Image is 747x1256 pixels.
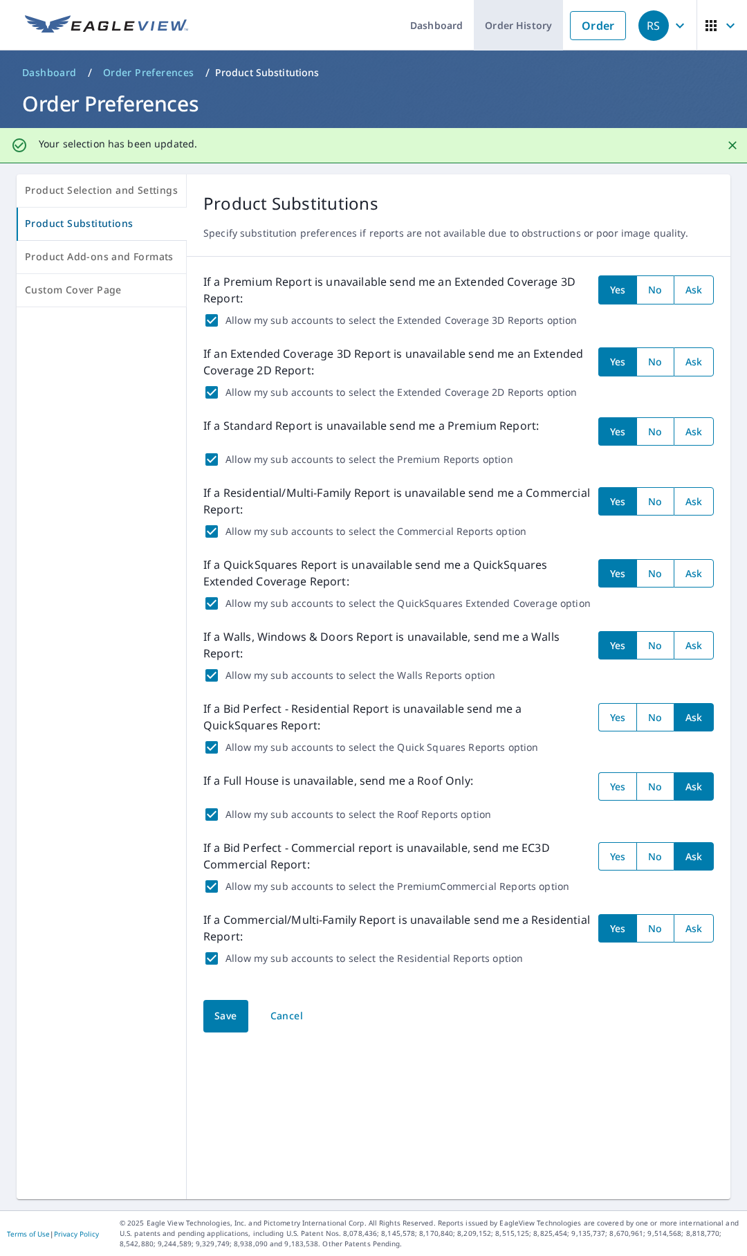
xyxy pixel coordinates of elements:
p: If a Full House is unavailable, send me a Roof Only: [203,772,473,801]
label: Allow my sub accounts to select the QuickSquares Extended Coverage option [225,597,591,610]
a: Order Preferences [98,62,200,84]
span: Cancel [270,1008,303,1025]
span: Save [214,1008,237,1025]
p: If a Commercial/Multi-Family Report is unavailable send me a Residential Report: [203,911,593,945]
p: Product Substitutions [203,191,714,216]
span: Order Preferences [103,66,194,80]
span: Dashboard [22,66,77,80]
p: If a Bid Perfect - Residential Report is unavailable send me a QuickSquares Report: [203,700,593,734]
h1: Order Preferences [17,89,730,118]
p: Your selection has been updated. [39,138,197,150]
p: | [7,1230,99,1238]
li: / [88,64,92,81]
p: Product Substitutions [215,66,320,80]
span: Product Substitutions [25,215,178,233]
div: RS [638,10,669,41]
p: If a Premium Report is unavailable send me an Extended Coverage 3D Report: [203,273,593,307]
label: Allow my sub accounts to select the Quick Squares Reports option [225,741,539,754]
p: If a Residential/Multi-Family Report is unavailable send me a Commercial Report: [203,484,593,518]
li: / [205,64,210,81]
p: If a QuickSquares Report is unavailable send me a QuickSquares Extended Coverage Report: [203,556,593,590]
a: Privacy Policy [54,1229,99,1239]
label: Allow my sub accounts to select the Walls Reports option [225,669,495,682]
label: Allow my sub accounts to select the Commercial Reports option [225,525,526,538]
nav: breadcrumb [17,62,730,84]
label: Allow my sub accounts to select the Residential Reports option [225,952,523,965]
span: Product Add-ons and Formats [25,248,178,266]
label: Allow my sub accounts to select the Roof Reports option [225,808,491,821]
label: Allow my sub accounts to select the Extended Coverage 3D Reports option [225,314,578,327]
a: Dashboard [17,62,82,84]
p: © 2025 Eagle View Technologies, Inc. and Pictometry International Corp. All Rights Reserved. Repo... [120,1218,740,1249]
button: Save [203,1000,248,1032]
span: Custom Cover Page [25,282,178,299]
button: Cancel [259,1000,315,1032]
a: Terms of Use [7,1229,50,1239]
span: Product Selection and Settings [25,182,178,199]
label: Allow my sub accounts to select the Premium Reports option [225,453,513,466]
label: Allow my sub accounts to select the PremiumCommercial Reports option [225,880,569,893]
label: Allow my sub accounts to select the Extended Coverage 2D Reports option [225,386,578,399]
div: tab-list [17,174,187,307]
img: EV Logo [25,15,188,36]
p: If a Bid Perfect - Commercial report is unavailable, send me EC3D Commercial Report: [203,839,593,873]
button: Close [723,136,741,154]
a: Order [570,11,626,40]
p: If a Walls, Windows & Doors Report is unavailable, send me a Walls Report: [203,628,593,662]
p: If a Standard Report is unavailable send me a Premium Report: [203,417,539,446]
p: Specify substitution preferences if reports are not available due to obstructions or poor image q... [203,227,714,239]
p: If an Extended Coverage 3D Report is unavailable send me an Extended Coverage 2D Report: [203,345,593,379]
